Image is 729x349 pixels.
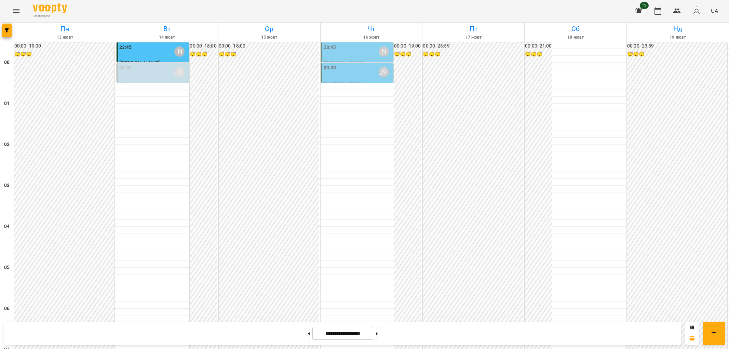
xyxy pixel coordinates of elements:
[423,34,523,41] h6: 17 жовт
[322,24,421,34] h6: Чт
[4,100,10,107] h6: 01
[4,264,10,271] h6: 05
[219,24,319,34] h6: Ср
[324,80,365,87] span: [PERSON_NAME]
[692,6,701,16] img: avatar_s.png
[119,64,132,72] label: 00:30
[640,2,649,9] span: 19
[322,34,421,41] h6: 16 жовт
[628,34,728,41] h6: 19 жовт
[15,24,115,34] h6: Пн
[117,24,217,34] h6: Вт
[628,24,728,34] h6: Нд
[324,60,365,66] span: [PERSON_NAME]
[219,42,319,50] h6: 00:00 - 18:00
[324,44,336,51] label: 23:45
[394,42,421,50] h6: 00:00 - 19:00
[33,14,67,18] span: For Business
[4,182,10,189] h6: 03
[525,42,552,50] h6: 00:00 - 21:00
[394,51,421,58] h6: 😴😴😴
[219,51,319,58] h6: 😴😴😴
[627,51,727,58] h6: 😴😴😴
[423,24,523,34] h6: Пт
[379,46,389,57] div: Абрамова Ірина
[14,51,114,58] h6: 😴😴😴
[190,51,216,58] h6: 😴😴😴
[190,42,216,50] h6: 00:00 - 18:00
[423,42,523,50] h6: 00:00 - 23:59
[15,34,115,41] h6: 13 жовт
[627,42,727,50] h6: 00:00 - 23:59
[526,34,625,41] h6: 18 жовт
[119,60,161,66] span: [PERSON_NAME]
[33,3,67,13] img: Voopty Logo
[219,34,319,41] h6: 15 жовт
[379,67,389,77] div: Абрамова Ірина
[4,141,10,148] h6: 02
[4,223,10,230] h6: 04
[708,4,721,17] button: UA
[174,46,185,57] div: Абрамова Ірина
[4,305,10,312] h6: 06
[525,51,552,58] h6: 😴😴😴
[117,34,217,41] h6: 14 жовт
[119,44,132,51] label: 23:45
[526,24,625,34] h6: Сб
[423,51,523,58] h6: 😴😴😴
[8,3,25,19] button: Menu
[119,81,188,86] p: 0
[174,67,185,77] div: Абрамова Ірина
[711,7,718,14] span: UA
[324,64,336,72] label: 00:30
[4,59,10,66] h6: 00
[14,42,114,50] h6: 00:00 - 19:00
